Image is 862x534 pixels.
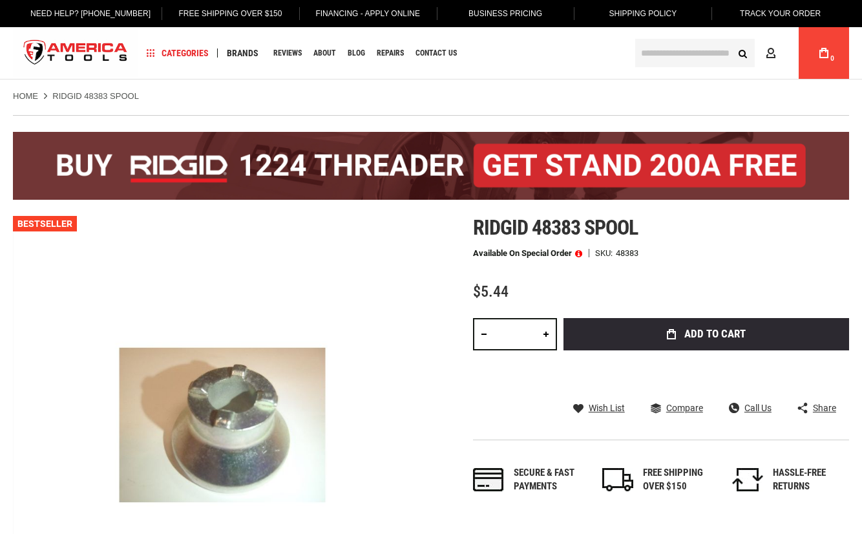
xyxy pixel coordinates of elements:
[730,41,755,65] button: Search
[308,45,342,62] a: About
[589,403,625,412] span: Wish List
[651,402,703,414] a: Compare
[473,468,504,491] img: payments
[410,45,463,62] a: Contact Us
[348,49,365,57] span: Blog
[473,249,582,258] p: Available on Special Order
[729,402,772,414] a: Call Us
[813,403,836,412] span: Share
[561,354,852,392] iframe: Secure express checkout frame
[13,29,138,78] a: store logo
[13,91,38,102] a: Home
[13,29,138,78] img: America Tools
[773,466,849,494] div: HASSLE-FREE RETURNS
[342,45,371,62] a: Blog
[616,249,638,257] div: 48383
[830,55,834,62] span: 0
[609,9,677,18] span: Shipping Policy
[313,49,336,57] span: About
[643,466,719,494] div: FREE SHIPPING OVER $150
[666,403,703,412] span: Compare
[13,132,849,200] img: BOGO: Buy the RIDGID® 1224 Threader (26092), get the 92467 200A Stand FREE!
[415,49,457,57] span: Contact Us
[221,45,264,62] a: Brands
[141,45,215,62] a: Categories
[473,283,509,301] span: $5.44
[371,45,410,62] a: Repairs
[514,466,590,494] div: Secure & fast payments
[377,49,404,57] span: Repairs
[473,215,638,240] span: Ridgid 48383 spool
[563,318,849,350] button: Add to Cart
[595,249,616,257] strong: SKU
[52,91,139,101] strong: RIDGID 48383 SPOOL
[268,45,308,62] a: Reviews
[732,468,763,491] img: returns
[684,328,746,339] span: Add to Cart
[147,48,209,58] span: Categories
[744,403,772,412] span: Call Us
[812,27,836,79] a: 0
[227,48,258,58] span: Brands
[273,49,302,57] span: Reviews
[573,402,625,414] a: Wish List
[602,468,633,491] img: shipping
